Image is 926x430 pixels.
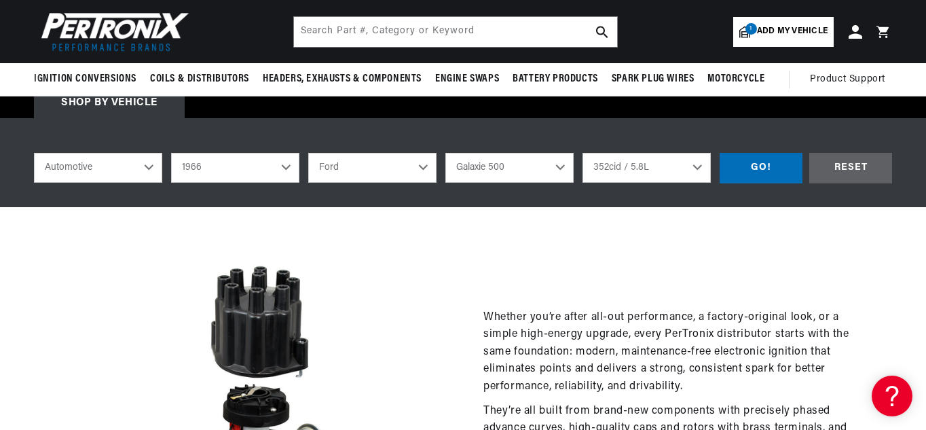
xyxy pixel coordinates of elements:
[757,25,828,38] span: Add my vehicle
[506,63,605,95] summary: Battery Products
[34,88,185,118] div: Shop by vehicle
[513,72,598,86] span: Battery Products
[143,63,256,95] summary: Coils & Distributors
[445,153,574,183] select: Model
[810,63,892,96] summary: Product Support
[733,17,834,47] a: 1Add my vehicle
[483,309,872,396] p: Whether you’re after all-out performance, a factory-original look, or a simple high-energy upgrad...
[263,72,422,86] span: Headers, Exhausts & Components
[720,153,802,183] div: GO!
[707,72,764,86] span: Motorcycle
[587,17,617,47] button: search button
[605,63,701,95] summary: Spark Plug Wires
[171,153,299,183] select: Year
[34,63,143,95] summary: Ignition Conversions
[150,72,249,86] span: Coils & Distributors
[308,153,437,183] select: Make
[701,63,771,95] summary: Motorcycle
[809,153,892,183] div: RESET
[256,63,428,95] summary: Headers, Exhausts & Components
[428,63,506,95] summary: Engine Swaps
[435,72,499,86] span: Engine Swaps
[582,153,711,183] select: Engine
[34,72,136,86] span: Ignition Conversions
[34,153,162,183] select: Ride Type
[745,23,757,35] span: 1
[612,72,694,86] span: Spark Plug Wires
[294,17,617,47] input: Search Part #, Category or Keyword
[34,8,190,55] img: Pertronix
[810,72,885,87] span: Product Support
